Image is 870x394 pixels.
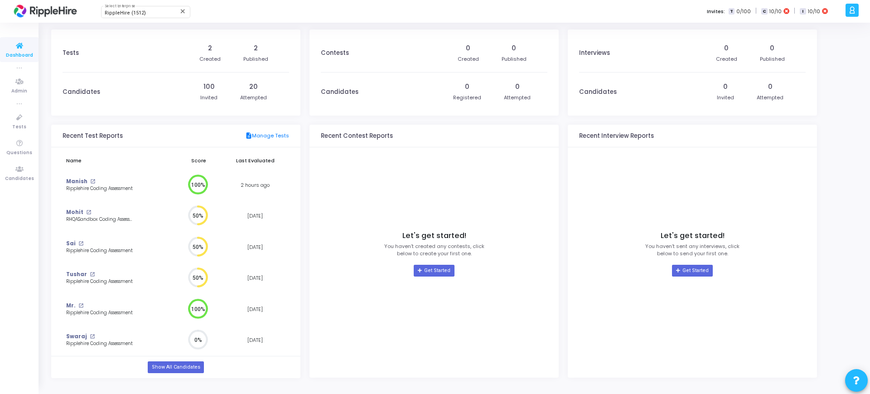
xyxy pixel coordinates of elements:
[208,44,212,53] div: 2
[90,272,95,277] mat-icon: open_in_new
[502,55,527,63] div: Published
[465,82,469,92] div: 0
[579,49,610,57] h3: Interviews
[66,340,136,347] div: Ripplehire Coding Assessment
[5,175,34,183] span: Candidates
[458,55,479,63] div: Created
[760,55,785,63] div: Published
[245,132,289,140] a: Manage Tests
[800,8,806,15] span: I
[66,240,76,248] a: Sai
[203,82,215,92] div: 100
[66,178,87,185] a: Manish
[63,152,176,170] th: Name
[321,49,349,57] h3: Contests
[661,231,725,240] h4: Let's get started!
[579,88,617,96] h3: Candidates
[66,310,136,316] div: Ripplehire Coding Assessment
[66,302,76,310] a: Mr.
[245,132,252,140] mat-icon: description
[645,243,739,258] p: You haven’t sent any interviews, click below to send your first one.
[768,82,773,92] div: 0
[221,170,289,201] td: 2 hours ago
[466,44,470,53] div: 0
[384,243,484,258] p: You haven’t created any contests, click below to create your first one.
[707,8,725,15] label: Invites:
[794,6,795,16] span: |
[414,265,454,277] a: Get Started
[221,325,289,356] td: [DATE]
[515,82,520,92] div: 0
[105,10,146,16] span: RippleHire (1512)
[66,271,87,278] a: Tushar
[249,82,258,92] div: 20
[512,44,516,53] div: 0
[769,8,782,15] span: 10/10
[716,55,737,63] div: Created
[90,334,95,339] mat-icon: open_in_new
[729,8,735,15] span: T
[221,263,289,294] td: [DATE]
[579,132,654,140] h3: Recent Interview Reports
[808,8,820,15] span: 10/10
[66,278,136,285] div: Ripplehire Coding Assessment
[66,209,83,216] a: Mohit
[717,94,734,102] div: Invited
[176,152,221,170] th: Score
[66,333,87,340] a: Swaraj
[724,44,729,53] div: 0
[240,94,267,102] div: Attempted
[199,55,221,63] div: Created
[6,52,33,59] span: Dashboard
[221,294,289,325] td: [DATE]
[63,49,79,57] h3: Tests
[148,361,203,373] a: Show All Candidates
[672,265,712,277] a: Get Started
[200,94,217,102] div: Invited
[770,44,774,53] div: 0
[221,200,289,232] td: [DATE]
[11,2,79,20] img: logo
[66,248,136,254] div: Ripplehire Coding Assessment
[86,210,91,215] mat-icon: open_in_new
[723,82,728,92] div: 0
[66,185,136,192] div: Ripplehire Coding Assessment
[736,8,751,15] span: 0/100
[757,94,783,102] div: Attempted
[504,94,531,102] div: Attempted
[321,132,393,140] h3: Recent Contest Reports
[6,149,32,157] span: Questions
[63,88,100,96] h3: Candidates
[321,88,358,96] h3: Candidates
[402,231,466,240] h4: Let's get started!
[78,303,83,308] mat-icon: open_in_new
[755,6,757,16] span: |
[453,94,481,102] div: Registered
[243,55,268,63] div: Published
[11,88,27,95] span: Admin
[63,132,123,140] h3: Recent Test Reports
[66,216,136,223] div: RHQASandbox Coding Assessment
[78,241,83,246] mat-icon: open_in_new
[221,152,289,170] th: Last Evaluated
[254,44,258,53] div: 2
[90,179,95,184] mat-icon: open_in_new
[221,232,289,263] td: [DATE]
[179,8,187,15] mat-icon: Clear
[761,8,767,15] span: C
[12,123,26,131] span: Tests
